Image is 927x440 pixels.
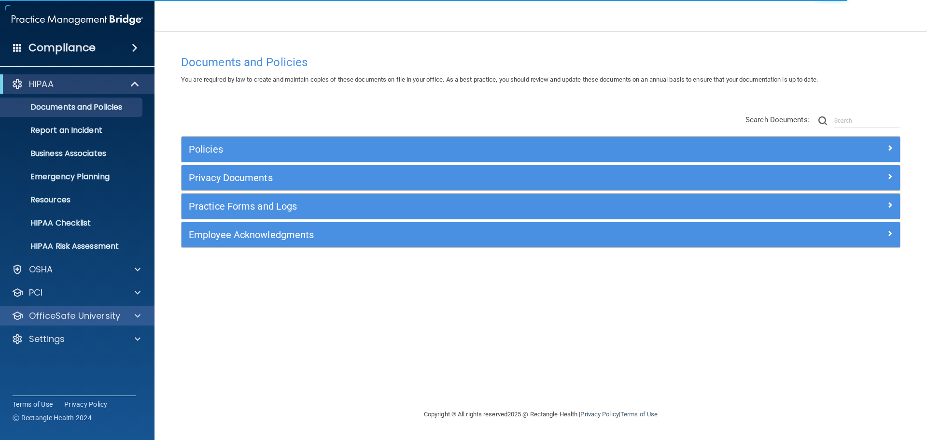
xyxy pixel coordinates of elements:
[620,411,658,418] a: Terms of Use
[189,201,713,212] h5: Practice Forms and Logs
[12,264,140,275] a: OSHA
[6,218,138,228] p: HIPAA Checklist
[745,115,810,124] span: Search Documents:
[12,310,140,322] a: OfficeSafe University
[6,102,138,112] p: Documents and Policies
[834,114,900,128] input: Search
[29,310,120,322] p: OfficeSafe University
[189,142,893,157] a: Policies
[189,172,713,183] h5: Privacy Documents
[189,227,893,242] a: Employee Acknowledgments
[29,78,54,90] p: HIPAA
[189,199,893,214] a: Practice Forms and Logs
[12,10,143,29] img: PMB logo
[29,287,42,298] p: PCI
[29,264,53,275] p: OSHA
[28,41,96,55] h4: Compliance
[818,116,827,125] img: ic-search.3b580494.png
[6,149,138,158] p: Business Associates
[181,76,818,83] span: You are required by law to create and maintain copies of these documents on file in your office. ...
[64,399,108,409] a: Privacy Policy
[6,126,138,135] p: Report an Incident
[6,172,138,182] p: Emergency Planning
[181,56,900,69] h4: Documents and Policies
[580,411,618,418] a: Privacy Policy
[365,399,717,430] div: Copyright © All rights reserved 2025 @ Rectangle Health | |
[13,413,92,423] span: Ⓒ Rectangle Health 2024
[12,333,140,345] a: Settings
[189,170,893,185] a: Privacy Documents
[13,399,53,409] a: Terms of Use
[6,241,138,251] p: HIPAA Risk Assessment
[12,287,140,298] a: PCI
[189,229,713,240] h5: Employee Acknowledgments
[29,333,65,345] p: Settings
[6,195,138,205] p: Resources
[189,144,713,155] h5: Policies
[12,78,140,90] a: HIPAA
